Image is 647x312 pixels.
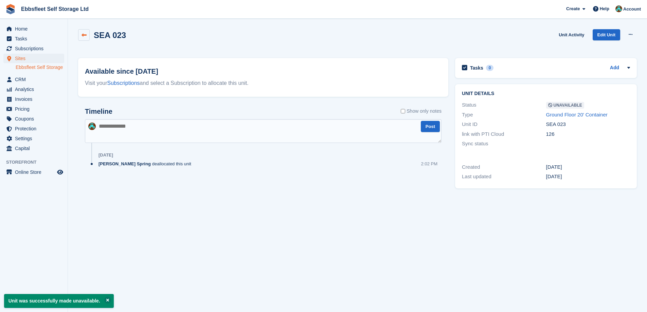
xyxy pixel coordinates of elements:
[462,130,546,138] div: link with PTI Cloud
[15,134,56,143] span: Settings
[15,24,56,34] span: Home
[3,124,64,133] a: menu
[462,173,546,181] div: Last updated
[94,31,126,40] h2: SEA 023
[3,114,64,124] a: menu
[615,5,622,12] img: George Spring
[15,144,56,153] span: Capital
[546,173,630,181] div: [DATE]
[401,108,405,115] input: Show only notes
[15,75,56,84] span: CRM
[15,94,56,104] span: Invoices
[98,161,151,167] span: [PERSON_NAME] Spring
[593,29,620,40] a: Edit Unit
[18,3,91,15] a: Ebbsfleet Self Storage Ltd
[15,54,56,63] span: Sites
[546,130,630,138] div: 126
[462,121,546,128] div: Unit ID
[421,161,437,167] div: 2:02 PM
[546,102,584,109] span: Unavailable
[546,112,608,117] a: Ground Floor 20' Container
[470,65,483,71] h2: Tasks
[401,108,442,115] label: Show only notes
[623,6,641,13] span: Account
[566,5,580,12] span: Create
[15,85,56,94] span: Analytics
[3,85,64,94] a: menu
[88,123,96,130] img: George Spring
[85,66,442,76] h2: Available since [DATE]
[4,294,114,308] p: Unit was successfully made unavailable.
[107,80,140,86] a: Subscriptions
[15,34,56,43] span: Tasks
[462,111,546,119] div: Type
[15,124,56,133] span: Protection
[610,64,619,72] a: Add
[546,163,630,171] div: [DATE]
[556,29,587,40] a: Unit Activity
[3,44,64,53] a: menu
[3,144,64,153] a: menu
[3,34,64,43] a: menu
[6,159,68,166] span: Storefront
[462,163,546,171] div: Created
[546,121,630,128] div: SEA 023
[5,4,16,14] img: stora-icon-8386f47178a22dfd0bd8f6a31ec36ba5ce8667c1dd55bd0f319d3a0aa187defe.svg
[15,167,56,177] span: Online Store
[462,101,546,109] div: Status
[15,114,56,124] span: Coupons
[3,134,64,143] a: menu
[462,91,630,96] h2: Unit details
[98,152,113,158] div: [DATE]
[3,94,64,104] a: menu
[462,140,546,148] div: Sync status
[486,65,494,71] div: 0
[15,44,56,53] span: Subscriptions
[98,161,195,167] div: deallocated this unit
[85,79,442,87] div: Visit your and select a Subscription to allocate this unit.
[56,168,64,176] a: Preview store
[3,54,64,63] a: menu
[421,121,440,132] button: Post
[16,64,64,71] a: Ebbsfleet Self Storage
[3,104,64,114] a: menu
[3,24,64,34] a: menu
[15,104,56,114] span: Pricing
[3,167,64,177] a: menu
[3,75,64,84] a: menu
[600,5,609,12] span: Help
[85,108,112,115] h2: Timeline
